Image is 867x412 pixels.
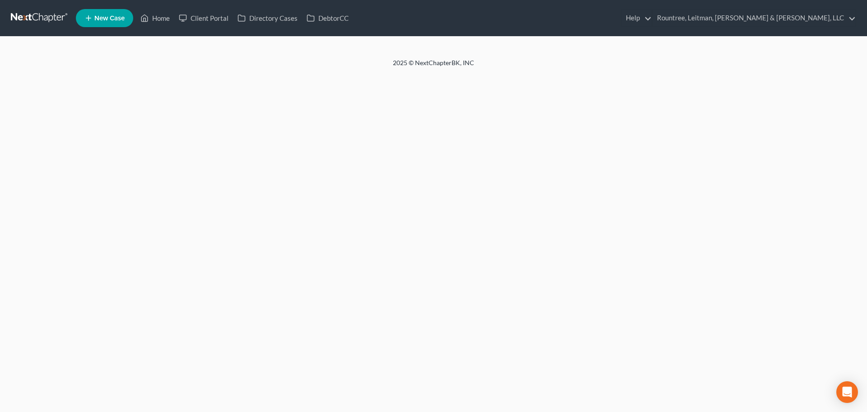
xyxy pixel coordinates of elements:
[174,10,233,26] a: Client Portal
[621,10,652,26] a: Help
[836,381,858,403] div: Open Intercom Messenger
[302,10,353,26] a: DebtorCC
[136,10,174,26] a: Home
[76,9,133,27] new-legal-case-button: New Case
[233,10,302,26] a: Directory Cases
[176,58,691,75] div: 2025 © NextChapterBK, INC
[653,10,856,26] a: Rountree, Leitman, [PERSON_NAME] & [PERSON_NAME], LLC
